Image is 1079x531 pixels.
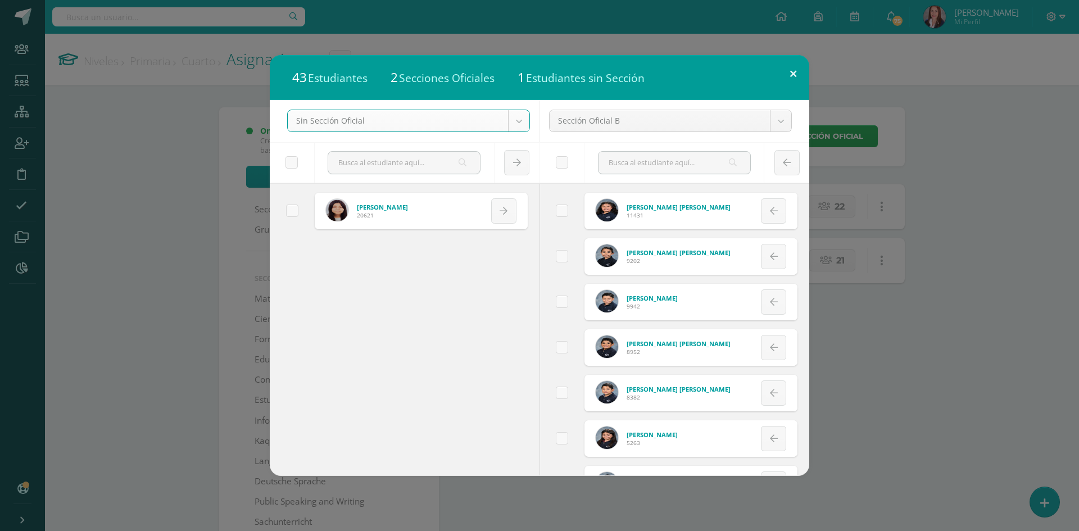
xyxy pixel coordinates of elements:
[596,426,618,449] img: Emilia_Cruz_Paredes.jpg
[627,211,731,219] span: 11431
[292,69,368,86] div: Estudiantes
[328,152,480,174] input: Busca al estudiante aquí...
[627,348,731,356] span: 8952
[357,203,408,211] a: [PERSON_NAME]
[596,472,618,494] img: Joel_Alberto_De_Le%C3%B3n_Barrientos.jpg
[296,110,500,131] span: Sin Sección Oficial
[627,385,731,393] a: [PERSON_NAME] [PERSON_NAME]
[627,339,731,348] a: [PERSON_NAME] [PERSON_NAME]
[627,302,678,310] span: 9942
[627,257,731,265] span: 9202
[326,199,348,221] img: WhatsApp_Image_2025-08-08_at_11.52.20_AM.jpeg
[627,203,731,211] a: [PERSON_NAME] [PERSON_NAME]
[518,69,525,86] span: 1
[357,211,408,219] span: 20621
[596,244,618,267] img: Jos%C3%A9_Daniel_Ambrocio_Lainez.jpg
[292,69,307,86] span: 43
[558,110,761,131] span: Sección Oficial B
[288,110,529,131] a: Sin Sección Oficial
[391,69,398,86] span: 2
[596,290,618,312] img: Nicol%C3%A1s_Archila_Prera.jpg
[518,69,645,86] div: Estudiantes sin Sección
[627,430,678,439] a: [PERSON_NAME]
[550,110,791,131] a: Sección Oficial B
[627,294,678,302] a: [PERSON_NAME]
[596,381,618,403] img: Pablo_Gabriel_Ch%C3%A1vez_Roca.jpg
[599,152,750,174] input: Busca al estudiante aquí...
[627,393,731,401] span: 8382
[627,248,731,257] a: [PERSON_NAME] [PERSON_NAME]
[627,439,678,447] span: 5263
[596,199,618,221] img: Hellen_Sof%C3%ADa_Acevedo_L%C3%B3pez_1.jpg
[391,69,495,86] div: Secciones Oficiales
[777,55,809,93] button: Close (Esc)
[596,335,618,358] img: Diego_Jos%C3%A9_Ayala_Gatica.jpg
